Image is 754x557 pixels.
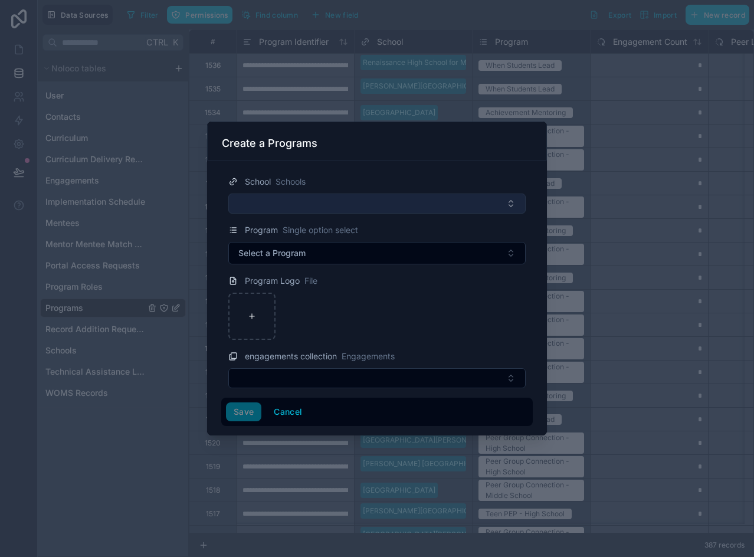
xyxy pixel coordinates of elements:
[245,176,271,188] span: School
[276,176,306,188] span: Schools
[245,275,300,287] span: Program Logo
[222,136,317,150] h3: Create a Programs
[228,242,526,264] button: Select Button
[245,224,278,236] span: Program
[283,224,358,236] span: Single option select
[228,194,526,214] button: Select Button
[266,402,310,421] button: Cancel
[238,247,306,259] span: Select a Program
[342,350,395,362] span: Engagements
[228,368,526,388] button: Select Button
[304,275,317,287] span: File
[245,350,337,362] span: engagements collection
